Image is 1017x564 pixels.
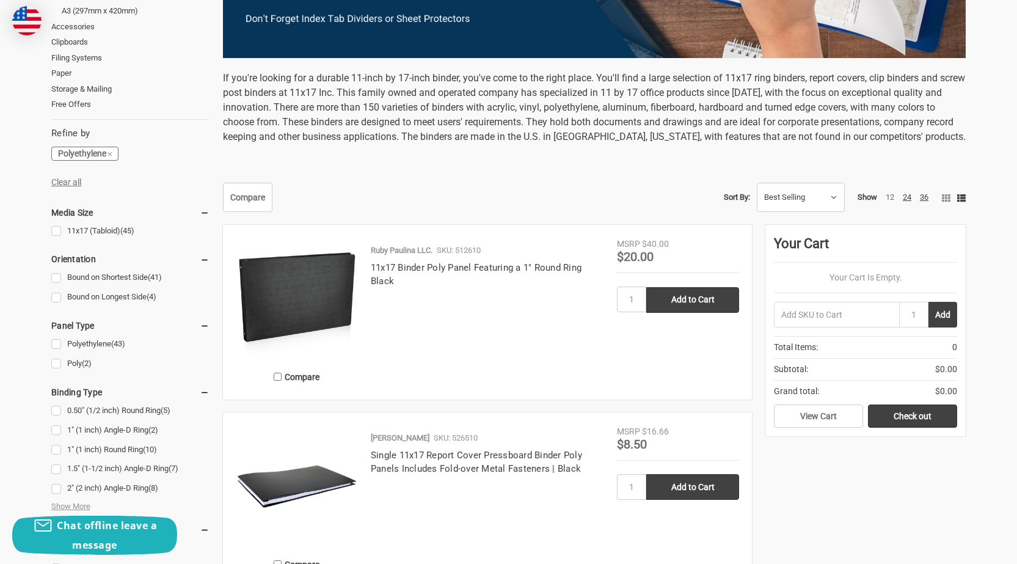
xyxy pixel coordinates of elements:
[51,126,210,141] h5: Refine by
[51,356,210,372] a: Poly
[51,269,210,286] a: Bound on Shortest Side
[62,3,210,19] a: A3 (297mm x 420mm)
[51,385,210,400] h5: Binding Type
[646,474,739,500] input: Add to Cart
[935,363,957,376] span: $0.00
[642,239,669,249] span: $40.00
[371,244,432,257] p: Ruby Paulina LLC.
[920,192,928,202] a: 36
[51,500,90,513] span: Show More
[774,233,957,263] div: Your Cart
[858,192,877,202] span: Show
[51,480,210,497] a: 2" (2 inch) Angle-D Ring
[51,461,210,477] a: 1.5" (1-1/2 inch) Angle-D Ring
[57,519,157,552] span: Chat offline leave a message
[774,385,819,398] span: Grand total:
[646,287,739,313] input: Add to Cart
[148,483,158,493] span: (8)
[111,339,125,348] span: (43)
[774,405,863,428] a: View Cart
[12,6,42,35] img: duty and tax information for United States
[617,437,647,452] span: $8.50
[437,244,481,257] p: SKU: 512610
[236,238,358,360] img: 11x17 Binder Poly Panel Featuring a 1" Round Ring Black
[120,226,134,235] span: (45)
[868,405,957,428] a: Check out
[371,450,582,475] a: Single 11x17 Report Cover Pressboard Binder Poly Panels Includes Fold-over Metal Fasteners | Black
[51,147,118,160] a: Polyethylene
[143,445,157,454] span: (10)
[82,359,92,368] span: (2)
[148,273,162,282] span: (41)
[371,262,581,287] a: 11x17 Binder Poly Panel Featuring a 1" Round Ring Black
[236,425,358,548] img: Single 11x17 Report Cover Pressboard Binder Poly Panels Includes Fold-over Metal Fasteners | Black
[886,192,894,202] a: 12
[12,516,177,555] button: Chat offline leave a message
[434,432,478,444] p: SKU: 526510
[617,249,654,264] span: $20.00
[51,223,210,240] a: 11x17 (Tabloid)
[51,81,210,97] a: Storage & Mailing
[935,385,957,398] span: $0.00
[51,403,210,419] a: 0.50" (1/2 inch) Round Ring
[952,341,957,354] span: 0
[51,205,210,220] h5: Media Size
[724,188,750,207] label: Sort By:
[51,442,210,458] a: 1" (1 inch) Round Ring
[169,464,178,473] span: (7)
[617,425,640,438] div: MSRP
[223,72,966,142] span: If you're looking for a durable 11-inch by 17-inch binder, you've come to the right place. You'll...
[51,177,81,187] a: Clear all
[51,65,210,81] a: Paper
[51,34,210,50] a: Clipboards
[774,302,899,328] input: Add SKU to Cart
[223,183,272,212] a: Compare
[51,336,210,353] a: Polyethylene
[774,271,957,284] p: Your Cart Is Empty.
[148,425,158,434] span: (2)
[51,252,210,266] h5: Orientation
[617,238,640,251] div: MSRP
[774,341,818,354] span: Total Items:
[371,432,429,444] p: [PERSON_NAME]
[51,19,210,35] a: Accessories
[903,192,911,202] a: 24
[51,318,210,333] h5: Panel Type
[147,292,156,301] span: (4)
[51,97,210,112] a: Free Offers
[51,50,210,66] a: Filing Systems
[161,406,170,415] span: (5)
[928,302,957,328] button: Add
[642,427,669,436] span: $16.66
[236,367,358,387] label: Compare
[51,289,210,306] a: Bound on Longest Side
[274,373,282,381] input: Compare
[774,363,808,376] span: Subtotal:
[51,422,210,439] a: 1" (1 inch) Angle-D Ring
